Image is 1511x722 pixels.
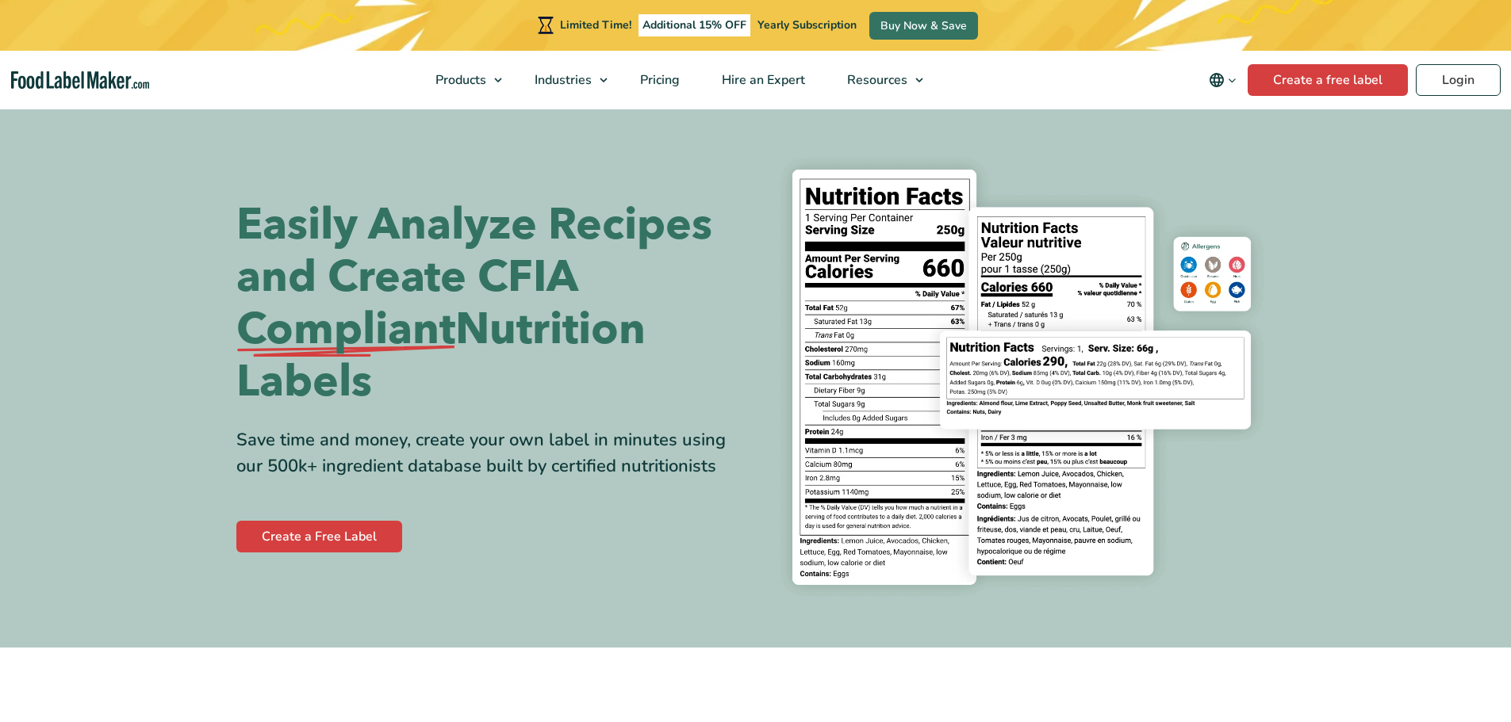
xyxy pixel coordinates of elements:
[717,71,807,89] span: Hire an Expert
[236,427,744,479] div: Save time and money, create your own label in minutes using our 500k+ ingredient database built b...
[757,17,857,32] span: Yearly Subscription
[236,199,744,408] h1: Easily Analyze Recipes and Create CFIA Nutrition Labels
[1248,64,1408,96] a: Create a free label
[236,304,455,356] span: Compliant
[560,17,631,32] span: Limited Time!
[842,71,909,89] span: Resources
[431,71,488,89] span: Products
[869,12,978,40] a: Buy Now & Save
[236,521,402,552] a: Create a Free Label
[530,71,593,89] span: Industries
[826,51,931,109] a: Resources
[619,51,697,109] a: Pricing
[635,71,681,89] span: Pricing
[514,51,616,109] a: Industries
[415,51,510,109] a: Products
[701,51,823,109] a: Hire an Expert
[1416,64,1501,96] a: Login
[11,71,150,90] a: Food Label Maker homepage
[639,14,750,36] span: Additional 15% OFF
[1198,64,1248,96] button: Change language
